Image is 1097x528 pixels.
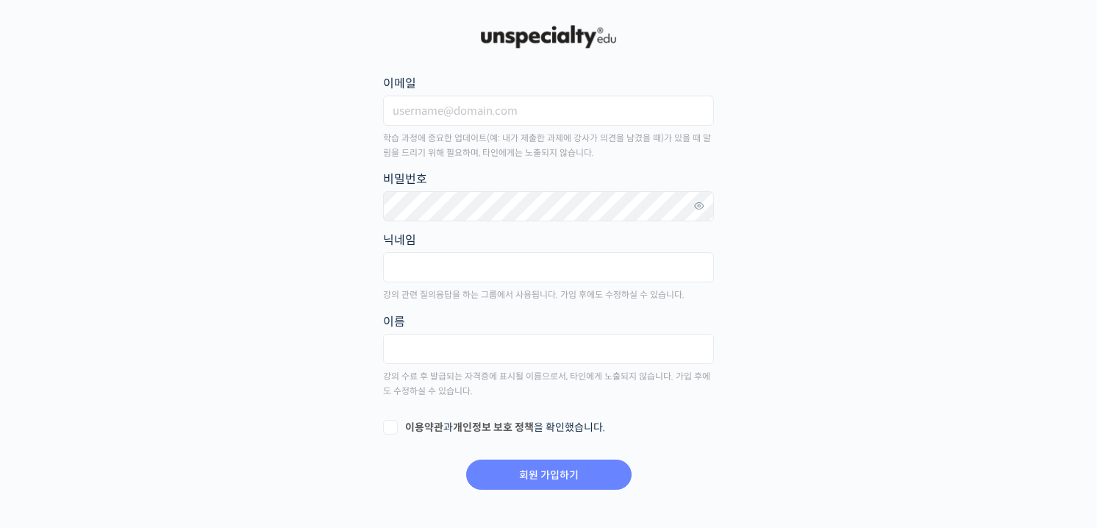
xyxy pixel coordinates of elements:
[466,460,632,490] input: 회원 가입하기
[383,96,714,126] input: username@domain.com
[383,169,714,189] label: 비밀번호
[453,421,534,434] a: 개인정보 보호 정책
[383,230,416,250] legend: 닉네임
[383,421,714,435] label: 과 을 확인했습니다.
[383,369,714,399] p: 강의 수료 후 발급되는 자격증에 표시될 이름으로서, 타인에게 노출되지 않습니다. 가입 후에도 수정하실 수 있습니다.
[383,312,405,332] legend: 이름
[405,421,443,434] a: 이용약관
[383,131,714,161] p: 학습 과정에 중요한 업데이트(예: 내가 제출한 과제에 강사가 의견을 남겼을 때)가 있을 때 알림을 드리기 위해 필요하며, 타인에게는 노출되지 않습니다.
[383,74,714,93] label: 이메일
[383,288,714,302] p: 강의 관련 질의응답을 하는 그룹에서 사용됩니다. 가입 후에도 수정하실 수 있습니다.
